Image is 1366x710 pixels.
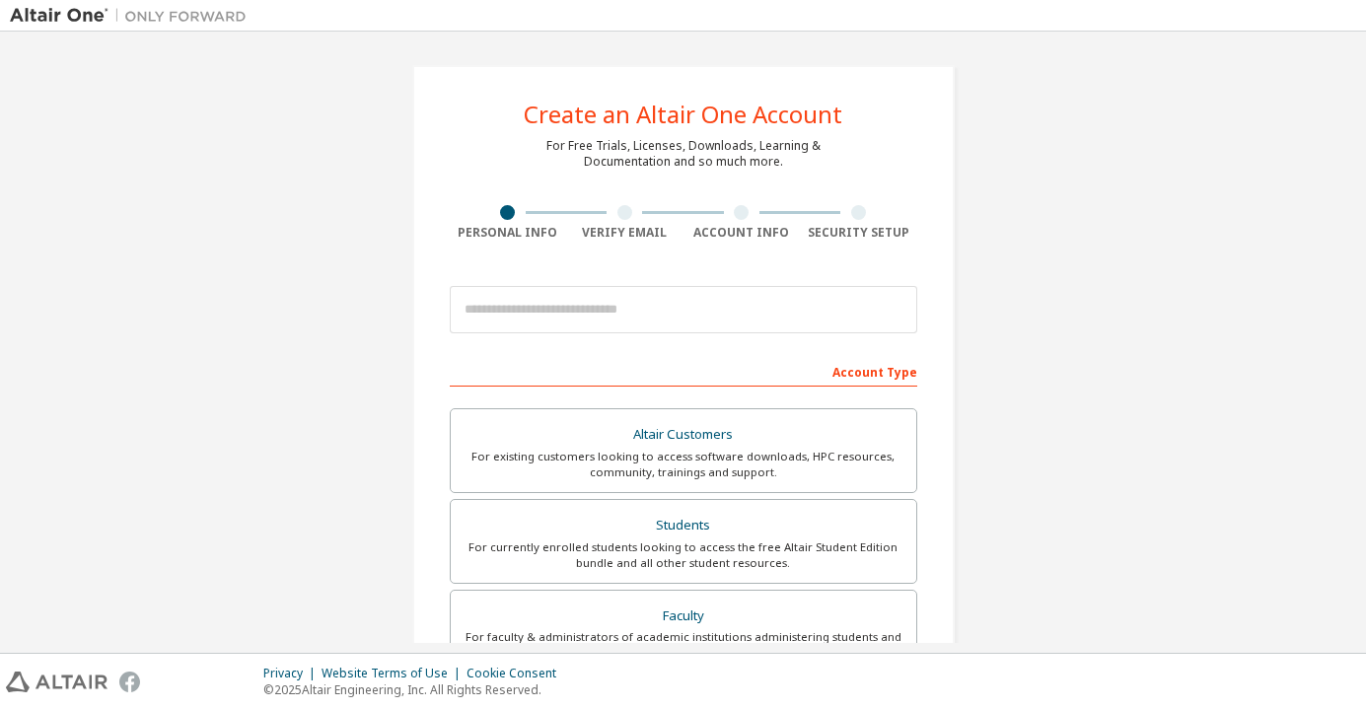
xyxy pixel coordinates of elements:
div: For existing customers looking to access software downloads, HPC resources, community, trainings ... [463,449,904,480]
p: © 2025 Altair Engineering, Inc. All Rights Reserved. [263,681,568,698]
div: Personal Info [450,225,567,241]
div: Website Terms of Use [322,666,467,681]
img: altair_logo.svg [6,672,108,692]
div: Faculty [463,603,904,630]
img: Altair One [10,6,256,26]
div: Security Setup [800,225,917,241]
div: Verify Email [566,225,683,241]
div: Altair Customers [463,421,904,449]
div: Account Info [683,225,801,241]
div: For Free Trials, Licenses, Downloads, Learning & Documentation and so much more. [546,138,821,170]
div: For currently enrolled students looking to access the free Altair Student Edition bundle and all ... [463,539,904,571]
div: Privacy [263,666,322,681]
div: Cookie Consent [467,666,568,681]
img: facebook.svg [119,672,140,692]
div: Create an Altair One Account [524,103,842,126]
div: For faculty & administrators of academic institutions administering students and accessing softwa... [463,629,904,661]
div: Students [463,512,904,539]
div: Account Type [450,355,917,387]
